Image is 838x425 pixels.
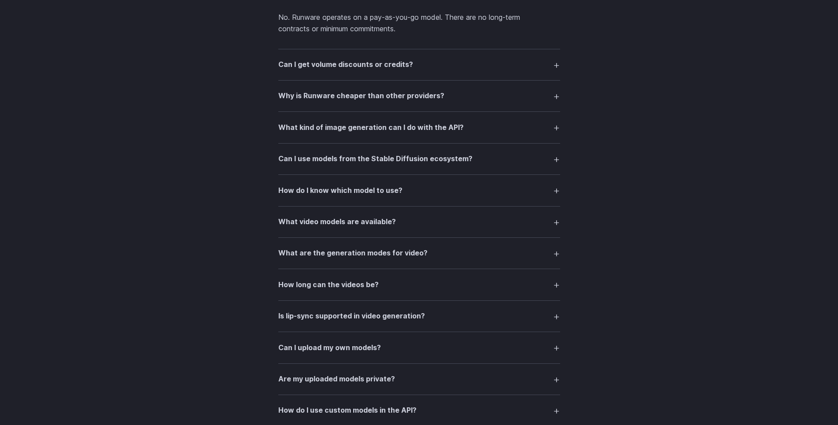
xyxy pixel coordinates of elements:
summary: How do I use custom models in the API? [278,402,560,419]
h3: How long can the videos be? [278,279,379,291]
h3: Can I use models from the Stable Diffusion ecosystem? [278,153,473,165]
h3: What are the generation modes for video? [278,248,428,259]
summary: Can I use models from the Stable Diffusion ecosystem? [278,151,560,167]
summary: Can I upload my own models? [278,339,560,356]
summary: What are the generation modes for video? [278,245,560,262]
summary: Is lip-sync supported in video generation? [278,308,560,325]
summary: What kind of image generation can I do with the API? [278,119,560,136]
h3: How do I use custom models in the API? [278,405,417,416]
summary: Can I get volume discounts or credits? [278,56,560,73]
summary: What video models are available? [278,214,560,230]
h3: What video models are available? [278,216,396,228]
h3: Why is Runware cheaper than other providers? [278,90,444,102]
summary: How do I know which model to use? [278,182,560,199]
h3: How do I know which model to use? [278,185,402,196]
summary: Why is Runware cheaper than other providers? [278,88,560,104]
h3: Are my uploaded models private? [278,373,395,385]
summary: Are my uploaded models private? [278,371,560,388]
p: No. Runware operates on a pay-as-you-go model. There are no long-term contracts or minimum commit... [278,12,560,34]
h3: Can I upload my own models? [278,342,381,354]
h3: What kind of image generation can I do with the API? [278,122,464,133]
summary: How long can the videos be? [278,276,560,293]
h3: Can I get volume discounts or credits? [278,59,413,70]
h3: Is lip-sync supported in video generation? [278,310,425,322]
